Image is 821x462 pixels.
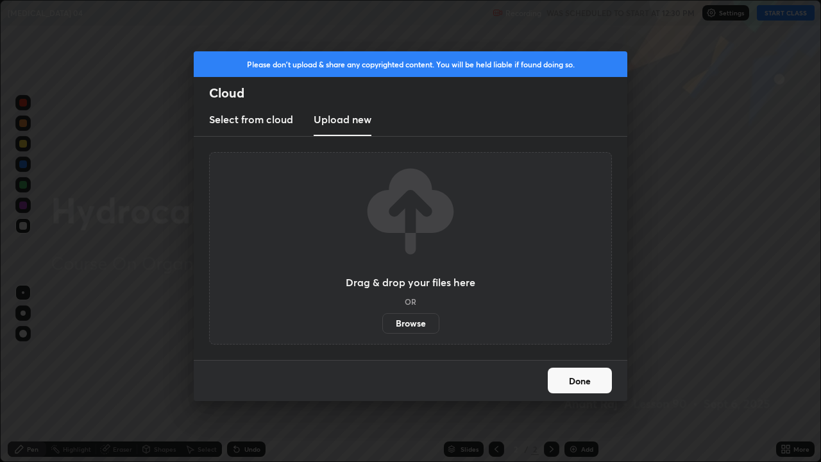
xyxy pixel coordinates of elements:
h3: Select from cloud [209,112,293,127]
h5: OR [405,298,416,305]
div: Please don't upload & share any copyrighted content. You will be held liable if found doing so. [194,51,627,77]
h3: Drag & drop your files here [346,277,475,287]
h2: Cloud [209,85,627,101]
h3: Upload new [314,112,371,127]
button: Done [548,368,612,393]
